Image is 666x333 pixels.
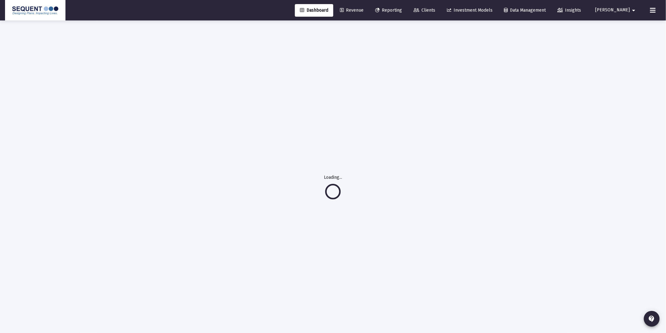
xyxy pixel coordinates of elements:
a: Dashboard [295,4,333,17]
mat-icon: contact_support [648,315,656,323]
span: Insights [558,8,581,13]
a: Investment Models [442,4,498,17]
button: [PERSON_NAME] [588,4,645,16]
a: Reporting [370,4,407,17]
span: Dashboard [300,8,328,13]
span: Clients [414,8,435,13]
img: Dashboard [10,4,61,17]
span: [PERSON_NAME] [595,8,630,13]
span: Revenue [340,8,364,13]
a: Clients [409,4,440,17]
mat-icon: arrow_drop_down [630,4,638,17]
a: Revenue [335,4,369,17]
span: Investment Models [447,8,493,13]
a: Insights [553,4,586,17]
a: Data Management [499,4,551,17]
span: Reporting [375,8,402,13]
span: Data Management [504,8,546,13]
